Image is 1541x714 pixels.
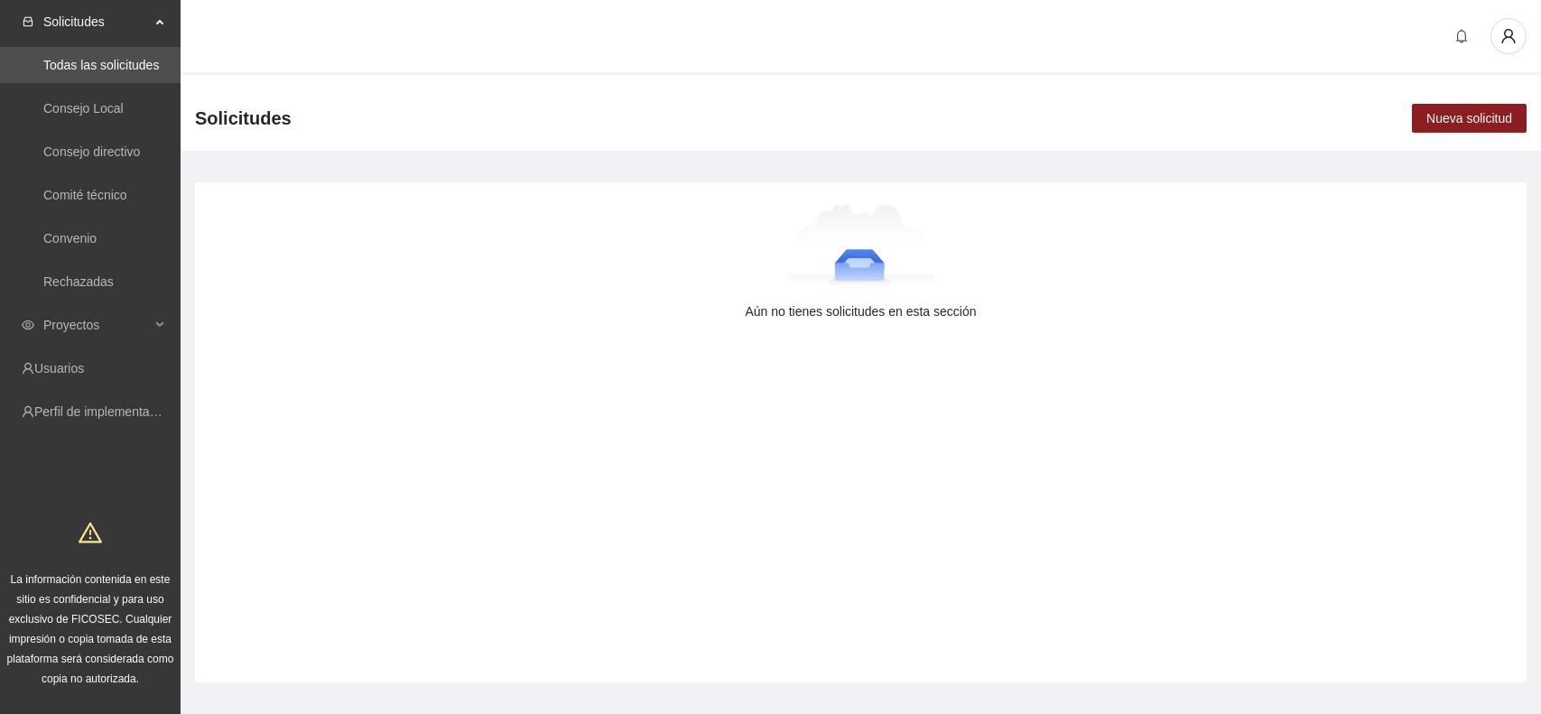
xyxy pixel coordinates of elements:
[22,15,34,28] span: inbox
[43,274,114,289] a: Rechazadas
[79,521,102,544] span: warning
[1490,18,1527,54] button: user
[43,58,159,72] a: Todas las solicitudes
[43,4,150,40] span: Solicitudes
[43,188,127,202] a: Comité técnico
[43,307,150,343] span: Proyectos
[1426,108,1512,128] span: Nueva solicitud
[34,404,175,419] a: Perfil de implementadora
[22,319,34,331] span: eye
[7,573,174,685] span: La información contenida en este sitio es confidencial y para uso exclusivo de FICOSEC. Cualquier...
[43,231,97,246] a: Convenio
[43,101,124,116] a: Consejo Local
[1448,29,1475,43] span: bell
[1491,28,1526,44] span: user
[34,361,84,376] a: Usuarios
[43,144,140,159] a: Consejo directivo
[787,204,934,294] img: Aún no tienes solicitudes en esta sección
[195,104,292,133] span: Solicitudes
[1447,22,1476,51] button: bell
[1412,104,1527,133] button: Nueva solicitud
[224,301,1498,321] div: Aún no tienes solicitudes en esta sección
